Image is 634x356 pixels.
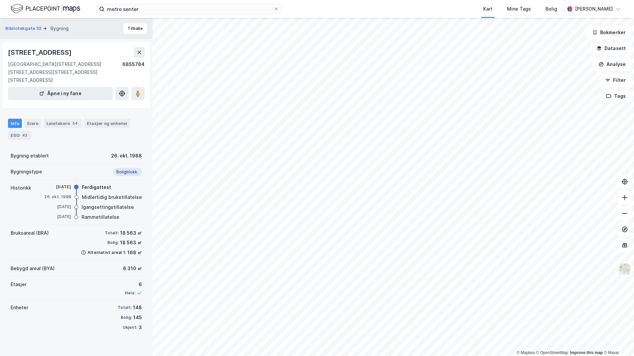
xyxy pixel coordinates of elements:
div: 54 [71,120,79,127]
div: Midlertidig brukstillatelse [82,193,142,201]
div: Bolig: [107,240,119,245]
button: Bokmerker [587,26,631,39]
div: Kontrollprogram for chat [601,324,634,356]
button: Tilbake [123,23,147,34]
div: 18 563 ㎡ [120,229,142,237]
div: 3 [139,324,142,331]
div: Bolig [545,5,557,13]
div: Rammetillatelse [82,213,119,221]
button: Filter [600,74,631,87]
div: 26. okt. 1988 [44,194,71,200]
div: Kart [483,5,492,13]
div: [PERSON_NAME] [575,5,613,13]
button: Analyse [593,58,631,71]
div: 6 310 ㎡ [123,265,142,272]
div: Mine Tags [507,5,531,13]
div: 26. okt. 1988 [111,152,142,160]
div: Leietakere [44,119,82,128]
div: Heis: [125,290,135,296]
div: Enheter [11,304,28,312]
div: [DATE] [44,214,71,220]
div: [GEOGRAPHIC_DATA][STREET_ADDRESS][STREET_ADDRESS][STREET_ADDRESS][STREET_ADDRESS] [8,60,122,84]
div: 18 563 ㎡ [120,239,142,247]
div: Ferdigattest [82,183,111,191]
div: [DATE] [44,204,71,210]
div: Historikk [11,184,31,192]
div: Bolig: [121,315,132,320]
div: Bruksareal (BRA) [11,229,49,237]
div: 145 [133,314,142,322]
a: Improve this map [570,350,603,355]
input: Søk på adresse, matrikkel, gårdeiere, leietakere eller personer [104,4,274,14]
div: Bygningstype [11,168,42,176]
img: logo.f888ab2527a4732fd821a326f86c7f29.svg [11,3,80,15]
button: Datasett [591,42,631,55]
a: Mapbox [517,350,535,355]
button: Tags [601,89,631,103]
a: OpenStreetMap [536,350,568,355]
div: Bygning etablert [11,152,49,160]
div: 148 [133,304,142,312]
iframe: Chat Widget [601,324,634,356]
div: Ukjent: [123,325,137,330]
div: Totalt: [105,230,119,236]
div: Bebygd areal (BYA) [11,265,55,272]
div: Eiere [25,119,41,128]
img: Z [618,263,631,275]
div: 6855784 [122,60,145,84]
div: 6 [125,280,142,288]
div: Info [8,119,22,128]
div: [DATE] [44,184,71,190]
div: 43 [21,132,29,139]
div: Totalt: [118,305,132,310]
div: Bygning [50,25,69,32]
button: Åpne i ny fane [8,87,113,100]
div: Alternativt areal 1: [88,250,126,255]
div: Etasjer [11,280,27,288]
div: Igangsettingstillatelse [82,203,134,211]
div: Etasjer og enheter [87,120,128,126]
div: 168 ㎡ [127,249,142,257]
div: ESG [8,131,31,140]
div: [STREET_ADDRESS] [8,47,73,58]
button: Bibliotekgata 32 [5,25,43,32]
